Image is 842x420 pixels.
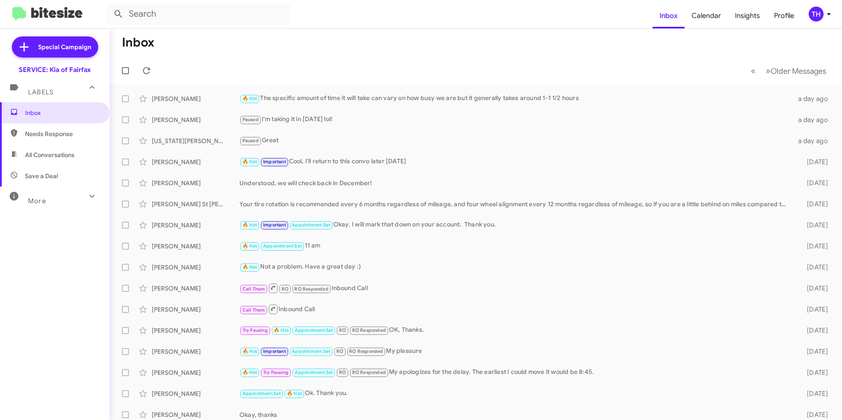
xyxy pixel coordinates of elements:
span: Labels [28,88,54,96]
div: [PERSON_NAME] [152,179,239,187]
span: 🔥 Hot [287,391,302,396]
div: TH [809,7,824,22]
input: Search [106,4,290,25]
a: Inbox [653,3,685,29]
div: [PERSON_NAME] [152,347,239,356]
div: a day ago [793,115,835,124]
div: [DATE] [793,326,835,335]
div: [DATE] [793,200,835,208]
div: Inbound Call [239,283,793,294]
div: [DATE] [793,263,835,272]
span: » [766,65,771,76]
div: [PERSON_NAME] [152,305,239,314]
span: Older Messages [771,66,826,76]
div: OK, Thanks. [239,325,793,335]
span: Try Pausing [243,327,268,333]
span: Important [263,222,286,228]
a: Calendar [685,3,728,29]
span: RO [339,370,346,375]
div: [PERSON_NAME] [152,94,239,103]
div: Cool, I'll return to this convo later [DATE] [239,157,793,167]
span: 🔥 Hot [243,370,257,375]
div: [PERSON_NAME] [152,326,239,335]
span: Important [263,159,286,165]
div: [PERSON_NAME] [152,242,239,251]
span: Paused [243,117,259,122]
span: Appointment Set [292,348,330,354]
div: [PERSON_NAME] [152,221,239,230]
div: I'm taking it in [DATE] lol! [239,115,793,125]
div: [US_STATE][PERSON_NAME] [152,136,239,145]
span: Important [263,348,286,354]
div: [PERSON_NAME] [152,263,239,272]
div: SERVICE: Kia of Fairfax [19,65,91,74]
span: All Conversations [25,151,75,159]
span: RO Responded [352,370,386,375]
a: Profile [767,3,801,29]
div: Inbound Call [239,304,793,315]
div: Okay, thanks [239,410,793,419]
a: Special Campaign [12,36,98,57]
div: a day ago [793,136,835,145]
button: Previous [746,62,761,80]
span: Appointment Set [292,222,330,228]
span: Call Them [243,307,265,313]
span: 🔥 Hot [243,222,257,228]
div: [DATE] [793,410,835,419]
span: Special Campaign [38,43,91,51]
span: RO [282,286,289,292]
div: [PERSON_NAME] St [PERSON_NAME] [152,200,239,208]
button: TH [801,7,832,22]
span: RO [339,327,346,333]
span: RO [336,348,343,354]
span: Appointment Set [295,327,333,333]
div: Not a problem. Have a great day :) [239,262,793,272]
div: [DATE] [793,158,835,166]
nav: Page navigation example [746,62,831,80]
span: 🔥 Hot [243,159,257,165]
span: Call Them [243,286,265,292]
div: [DATE] [793,347,835,356]
span: 🔥 Hot [243,243,257,249]
span: Appointment Set [295,370,333,375]
div: Okay. I will mark that down on your account. Thank you. [239,220,793,230]
span: 🔥 Hot [274,327,289,333]
span: More [28,197,46,205]
span: Try Pausing [263,370,289,375]
div: My pleasure [239,346,793,356]
span: Appointment Set [243,391,281,396]
span: 🔥 Hot [243,96,257,101]
div: My apologizes for the delay. The earliest I could move it would be 8:45. [239,367,793,377]
span: Save a Deal [25,172,58,180]
div: Ok. Thank you. [239,388,793,398]
div: Understood, we will check back in December! [239,179,793,187]
div: [DATE] [793,221,835,230]
span: Paused [243,138,259,144]
div: [PERSON_NAME] [152,284,239,293]
span: Needs Response [25,129,100,138]
div: 11 am [239,241,793,251]
div: a day ago [793,94,835,103]
span: Appointment Set [263,243,302,249]
div: [DATE] [793,284,835,293]
span: « [751,65,756,76]
div: [DATE] [793,179,835,187]
span: RO Responded [294,286,328,292]
span: RO Responded [349,348,383,354]
a: Insights [728,3,767,29]
h1: Inbox [122,36,154,50]
div: The specific amount of time it will take can vary on how busy we are but it generally takes aroun... [239,93,793,104]
div: Great [239,136,793,146]
div: [DATE] [793,305,835,314]
div: [DATE] [793,242,835,251]
div: [PERSON_NAME] [152,115,239,124]
button: Next [760,62,831,80]
div: [PERSON_NAME] [152,368,239,377]
div: [PERSON_NAME] [152,410,239,419]
span: 🔥 Hot [243,264,257,270]
span: RO Responded [352,327,386,333]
